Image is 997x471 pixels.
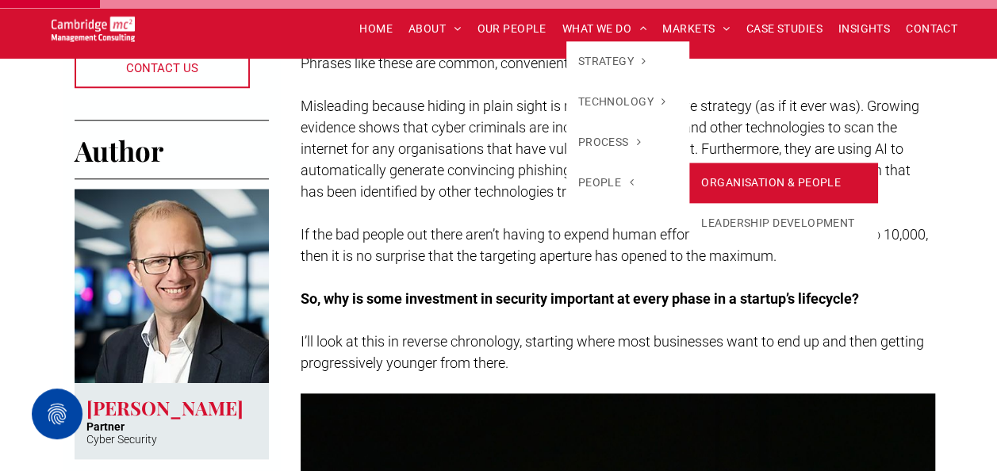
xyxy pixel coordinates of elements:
h3: [PERSON_NAME] [86,395,243,420]
strong: Partner [86,420,125,433]
a: TECHNOLOGY [566,82,690,122]
a: MARKETS [654,17,738,41]
a: CASE STUDIES [738,17,830,41]
span: Author [75,132,163,169]
span: WHAT WE DO [562,17,647,41]
a: CONTACT US [75,47,251,88]
span: Phrases like these are common, convenient, and misleading. [301,55,673,71]
img: Go to Homepage [52,16,135,42]
a: HOME [351,17,401,41]
span: STRATEGY [578,53,646,70]
span: CONTACT US [126,48,198,88]
span: I’ll look at this in reverse chronology, starting where most businesses want to end up and then g... [301,333,924,371]
span: PEOPLE [578,174,634,191]
a: PEOPLE [566,163,690,203]
a: LEADERSHIP DEVELOPMENT [689,203,878,243]
a: STRATEGY [566,41,690,82]
span: If the bad people out there aren’t having to expend human effort to scale up from 10 targets to 1... [301,226,928,264]
span: Misleading because hiding in plain sight is no longer an effective strategy (as if it ever was). ... [301,98,919,200]
a: ORGANISATION & PEOPLE [689,163,878,203]
a: Why Startups Can’t Afford to Delay Their Cyber Resilience | INSIGHTS [52,18,135,35]
a: OUR PEOPLE [469,17,554,41]
span: TECHNOLOGY [578,94,666,110]
a: Duncan Clubb [75,189,269,383]
a: WHAT WE DO [554,17,655,41]
a: CONTACT [898,17,965,41]
a: INSIGHTS [830,17,898,41]
a: PROCESS [566,122,690,163]
p: Cyber Security [86,433,157,446]
strong: So, why is some investment in security important at every phase in a startup’s lifecycle? [301,290,859,307]
span: PROCESS [578,134,641,151]
a: ABOUT [401,17,470,41]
